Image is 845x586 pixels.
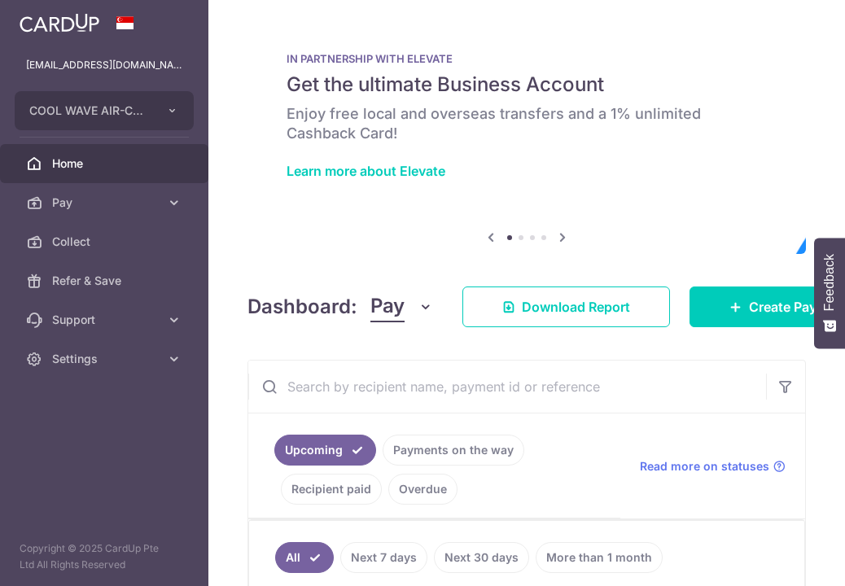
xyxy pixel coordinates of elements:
[287,163,445,179] a: Learn more about Elevate
[287,104,767,143] h6: Enjoy free local and overseas transfers and a 1% unlimited Cashback Card!
[275,542,334,573] a: All
[287,52,767,65] p: IN PARTNERSHIP WITH ELEVATE
[383,435,524,466] a: Payments on the way
[287,72,767,98] h5: Get the ultimate Business Account
[20,13,99,33] img: CardUp
[52,234,160,250] span: Collect
[247,292,357,321] h4: Dashboard:
[370,291,405,322] span: Pay
[340,542,427,573] a: Next 7 days
[370,291,433,322] button: Pay
[741,537,829,578] iframe: Opens a widget where you can find more information
[29,103,150,119] span: COOL WAVE AIR-CONDITIONER AND ELECTRICAL TRADING
[640,458,769,474] span: Read more on statuses
[52,195,160,211] span: Pay
[52,155,160,172] span: Home
[640,458,786,474] a: Read more on statuses
[52,351,160,367] span: Settings
[388,474,458,505] a: Overdue
[536,542,663,573] a: More than 1 month
[434,542,529,573] a: Next 30 days
[522,297,630,317] span: Download Report
[822,254,837,311] span: Feedback
[814,238,845,348] button: Feedback - Show survey
[462,286,670,327] a: Download Report
[26,57,182,73] p: [EMAIL_ADDRESS][DOMAIN_NAME]
[281,474,382,505] a: Recipient paid
[274,435,376,466] a: Upcoming
[247,26,806,254] img: Renovation banner
[52,312,160,328] span: Support
[248,361,766,413] input: Search by recipient name, payment id or reference
[52,273,160,289] span: Refer & Save
[15,91,194,130] button: COOL WAVE AIR-CONDITIONER AND ELECTRICAL TRADING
